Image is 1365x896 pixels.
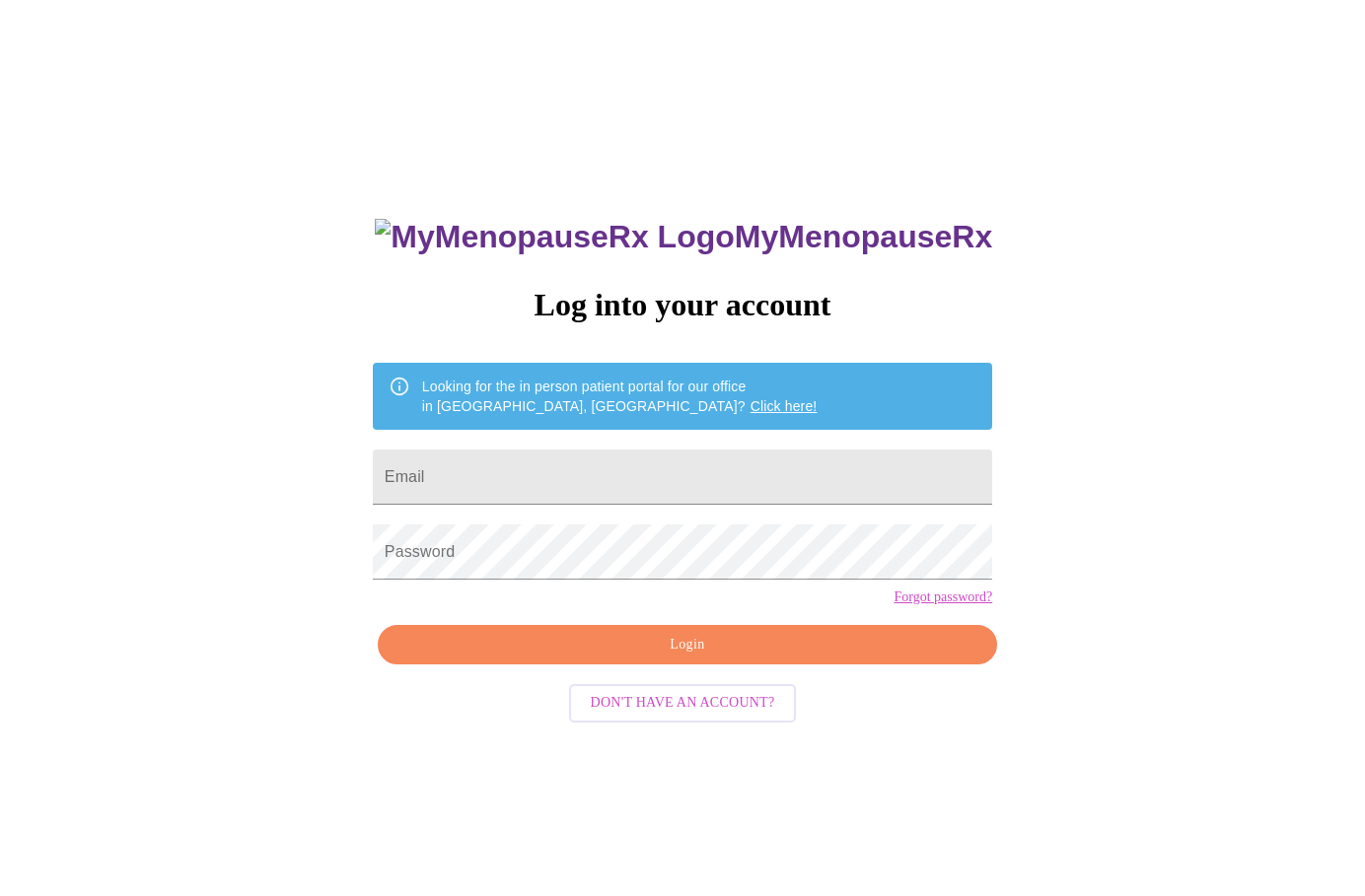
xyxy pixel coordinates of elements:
button: Login [378,625,997,665]
span: Login [400,633,974,657]
div: Looking for the in person patient portal for our office in [GEOGRAPHIC_DATA], [GEOGRAPHIC_DATA]? [422,369,818,424]
a: Forgot password? [894,589,992,605]
button: Don't have an account? [569,684,797,723]
a: Don't have an account? [564,693,802,710]
img: MyMenopauseRx Logo [375,219,734,255]
h3: MyMenopauseRx [375,219,992,255]
a: Click here! [751,398,818,414]
h3: Log into your account [373,287,992,323]
span: Don't have an account? [591,691,775,716]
